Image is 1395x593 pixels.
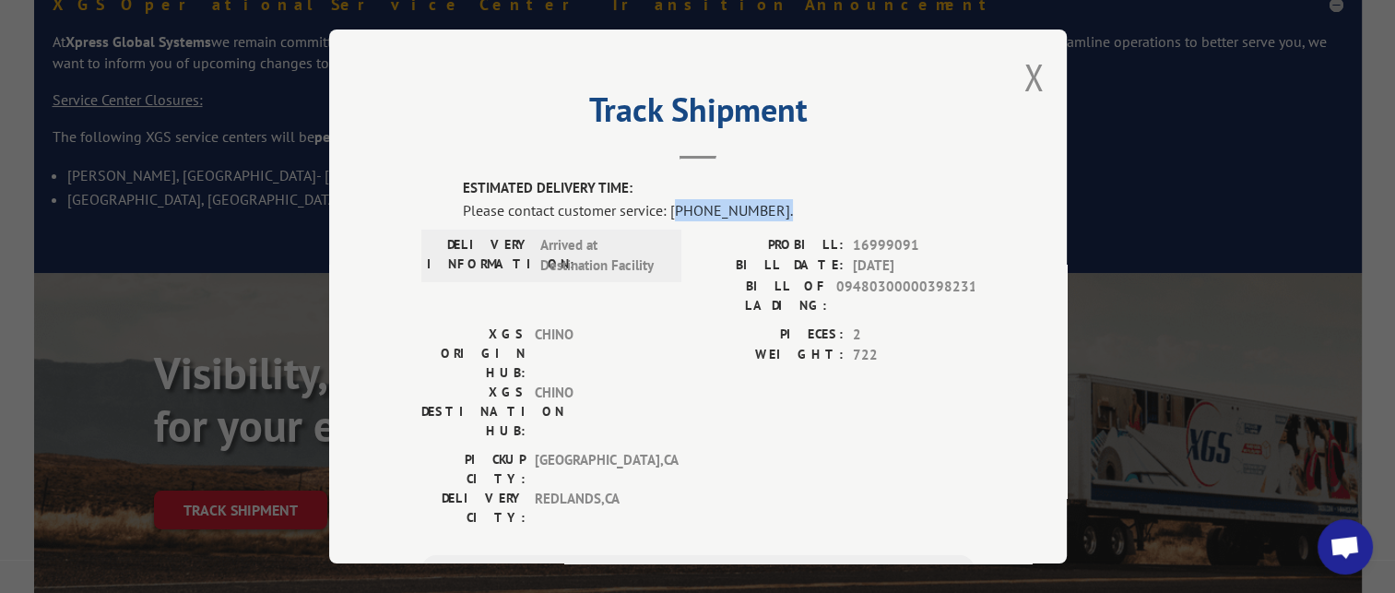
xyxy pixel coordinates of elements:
label: BILL OF LADING: [698,277,827,315]
div: Please contact customer service: [PHONE_NUMBER]. [463,199,975,221]
label: XGS DESTINATION HUB: [421,383,526,441]
label: BILL DATE: [698,255,844,277]
label: DELIVERY CITY: [421,489,526,528]
label: PICKUP CITY: [421,450,526,489]
label: XGS ORIGIN HUB: [421,325,526,383]
label: PROBILL: [698,235,844,256]
label: PIECES: [698,325,844,346]
span: REDLANDS , CA [535,489,659,528]
h2: Track Shipment [421,97,975,132]
span: CHINO [535,325,659,383]
span: 722 [853,345,975,366]
button: Close modal [1023,53,1044,101]
span: [DATE] [853,255,975,277]
span: Arrived at Destination Facility [540,235,665,277]
label: WEIGHT: [698,345,844,366]
label: DELIVERY INFORMATION: [427,235,531,277]
a: Open chat [1318,519,1373,575]
span: 16999091 [853,235,975,256]
label: ESTIMATED DELIVERY TIME: [463,178,975,199]
span: [GEOGRAPHIC_DATA] , CA [535,450,659,489]
span: 2 [853,325,975,346]
span: CHINO [535,383,659,441]
span: 09480300000398231 [836,277,975,315]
